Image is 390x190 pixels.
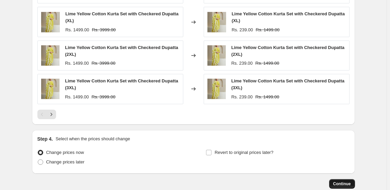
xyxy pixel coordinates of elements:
[232,27,253,33] div: Rs. 239.00
[41,79,60,99] img: WhatsAppImage2025-08-26at12.36.46PM_80x.jpg
[231,45,344,57] span: Lime Yellow Cotton Kurta Set with Checkered Dupatta (2XL)
[37,136,53,142] h2: Step 4.
[255,94,279,100] strike: Rs. 1499.00
[207,12,226,32] img: WhatsAppImage2025-08-26at12.36.46PM_80x.jpg
[41,12,60,32] img: WhatsAppImage2025-08-26at12.36.46PM_80x.jpg
[46,150,84,155] span: Change prices now
[65,45,178,57] span: Lime Yellow Cotton Kurta Set with Checkered Dupatta (2XL)
[65,60,89,67] div: Rs. 1499.00
[65,27,89,33] div: Rs. 1499.00
[231,60,253,67] div: Rs. 239.00
[41,45,60,66] img: WhatsAppImage2025-08-26at12.36.46PM_80x.jpg
[91,60,115,67] strike: Rs. 3999.00
[65,11,179,23] span: Lime Yellow Cotton Kurta Set with Checkered Dupatta (XL)
[215,150,273,155] span: Revert to original prices later?
[333,181,351,187] span: Continue
[232,11,345,23] span: Lime Yellow Cotton Kurta Set with Checkered Dupatta (XL)
[207,79,226,99] img: WhatsAppImage2025-08-26at12.36.46PM_80x.jpg
[47,110,56,119] button: Next
[65,78,178,90] span: Lime Yellow Cotton Kurta Set with Checkered Dupatta (3XL)
[46,159,85,164] span: Change prices later
[65,94,89,100] div: Rs. 1499.00
[255,60,279,67] strike: Rs. 1499.00
[37,110,56,119] nav: Pagination
[207,45,226,66] img: WhatsAppImage2025-08-26at12.36.46PM_80x.jpg
[231,78,344,90] span: Lime Yellow Cotton Kurta Set with Checkered Dupatta (3XL)
[329,179,355,189] button: Continue
[231,94,253,100] div: Rs. 239.00
[55,136,130,142] p: Select when the prices should change
[256,27,279,33] strike: Rs. 1499.00
[91,94,115,100] strike: Rs. 3999.00
[92,27,116,33] strike: Rs. 3999.00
